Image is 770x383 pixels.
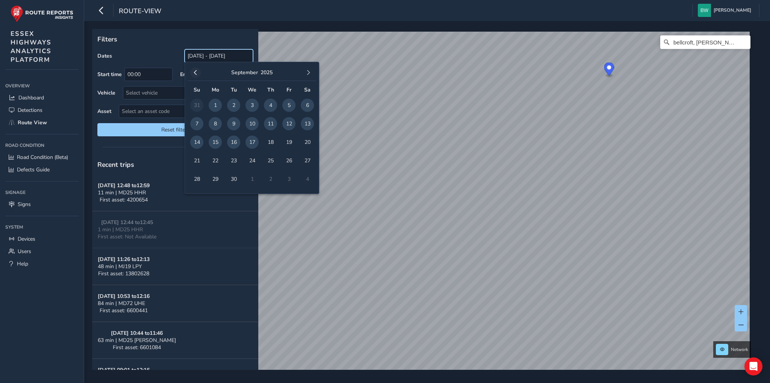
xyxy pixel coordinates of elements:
[209,136,222,149] span: 15
[264,99,277,112] span: 4
[98,226,143,233] span: 1 min | MD25 HHR
[190,154,203,167] span: 21
[5,104,79,116] a: Detections
[604,63,614,78] div: Map marker
[92,174,258,211] button: [DATE] 12:48 to12:5911 min | MD25 HHRFirst asset: 4200654
[301,99,314,112] span: 6
[5,116,79,129] a: Route View
[5,140,79,151] div: Road Condition
[227,154,240,167] span: 23
[92,211,258,248] button: [DATE] 12:44 to12:451 min | MD25 HHRFirst asset: Not Available
[5,233,79,245] a: Devices
[97,52,112,60] label: Dates
[190,172,203,186] span: 28
[11,29,52,64] span: ESSEX HIGHWAYS ANALYTICS PLATFORM
[261,69,273,76] button: 2025
[97,89,115,96] label: Vehicle
[698,4,754,17] button: [PERSON_NAME]
[282,117,296,130] span: 12
[100,196,148,203] span: First asset: 4200654
[98,293,150,300] strong: [DATE] 10:53 to 12:16
[92,322,258,359] button: [DATE] 10:44 to11:4663 min | MD25 [PERSON_NAME]First asset: 6601084
[98,263,142,270] span: 48 min | MJ19 LPY
[698,4,711,17] img: diamond-layout
[92,285,258,322] button: [DATE] 10:53 to12:1684 min | MD72 UHEFirst asset: 6600441
[731,346,748,352] span: Network
[92,248,258,285] button: [DATE] 11:26 to12:1348 min | MJ19 LPYFirst asset: 13802628
[98,256,150,263] strong: [DATE] 11:26 to 12:13
[282,154,296,167] span: 26
[18,201,31,208] span: Signs
[11,5,73,22] img: rr logo
[98,189,146,196] span: 11 min | MD25 HHR
[282,136,296,149] span: 19
[209,117,222,130] span: 8
[282,99,296,112] span: 5
[190,136,203,149] span: 14
[98,366,150,374] strong: [DATE] 09:01 to 12:16
[119,105,240,117] span: Select an asset code
[119,6,161,17] span: route-view
[714,4,751,17] span: [PERSON_NAME]
[100,307,148,314] span: First asset: 6600441
[190,117,203,130] span: 7
[18,248,31,255] span: Users
[5,258,79,270] a: Help
[231,86,237,93] span: Tu
[97,34,253,44] p: Filters
[98,233,156,240] span: First asset: Not Available
[5,245,79,258] a: Users
[267,86,274,93] span: Th
[264,117,277,130] span: 11
[264,136,277,149] span: 18
[194,86,200,93] span: Su
[5,221,79,233] div: System
[227,117,240,130] span: 9
[97,71,122,78] label: Start time
[17,154,68,161] span: Road Condition (Beta)
[97,160,134,169] span: Recent trips
[98,270,149,277] span: First asset: 13802628
[227,172,240,186] span: 30
[17,166,50,173] span: Defects Guide
[227,136,240,149] span: 16
[301,136,314,149] span: 20
[248,86,256,93] span: We
[111,330,163,337] strong: [DATE] 10:44 to 11:46
[660,35,750,49] input: Search
[18,235,35,243] span: Devices
[246,117,259,130] span: 10
[301,154,314,167] span: 27
[18,119,47,126] span: Route View
[123,87,240,99] div: Select vehicle
[231,69,258,76] button: September
[113,344,161,351] span: First asset: 6601084
[209,172,222,186] span: 29
[286,86,291,93] span: Fr
[5,80,79,92] div: Overview
[98,182,150,189] strong: [DATE] 12:48 to 12:59
[95,32,750,378] canvas: Map
[209,99,222,112] span: 1
[304,86,311,93] span: Sa
[98,337,176,344] span: 63 min | MD25 [PERSON_NAME]
[246,154,259,167] span: 24
[17,260,28,267] span: Help
[18,94,44,101] span: Dashboard
[97,123,253,136] button: Reset filters
[5,198,79,211] a: Signs
[5,187,79,198] div: Signage
[5,151,79,163] a: Road Condition (Beta)
[246,99,259,112] span: 3
[101,219,153,226] strong: [DATE] 12:44 to 12:45
[227,99,240,112] span: 2
[301,117,314,130] span: 13
[744,357,762,375] div: Open Intercom Messenger
[98,300,145,307] span: 84 min | MD72 UHE
[212,86,219,93] span: Mo
[97,108,111,115] label: Asset
[180,71,202,78] label: End time
[264,154,277,167] span: 25
[18,107,42,114] span: Detections
[5,163,79,176] a: Defects Guide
